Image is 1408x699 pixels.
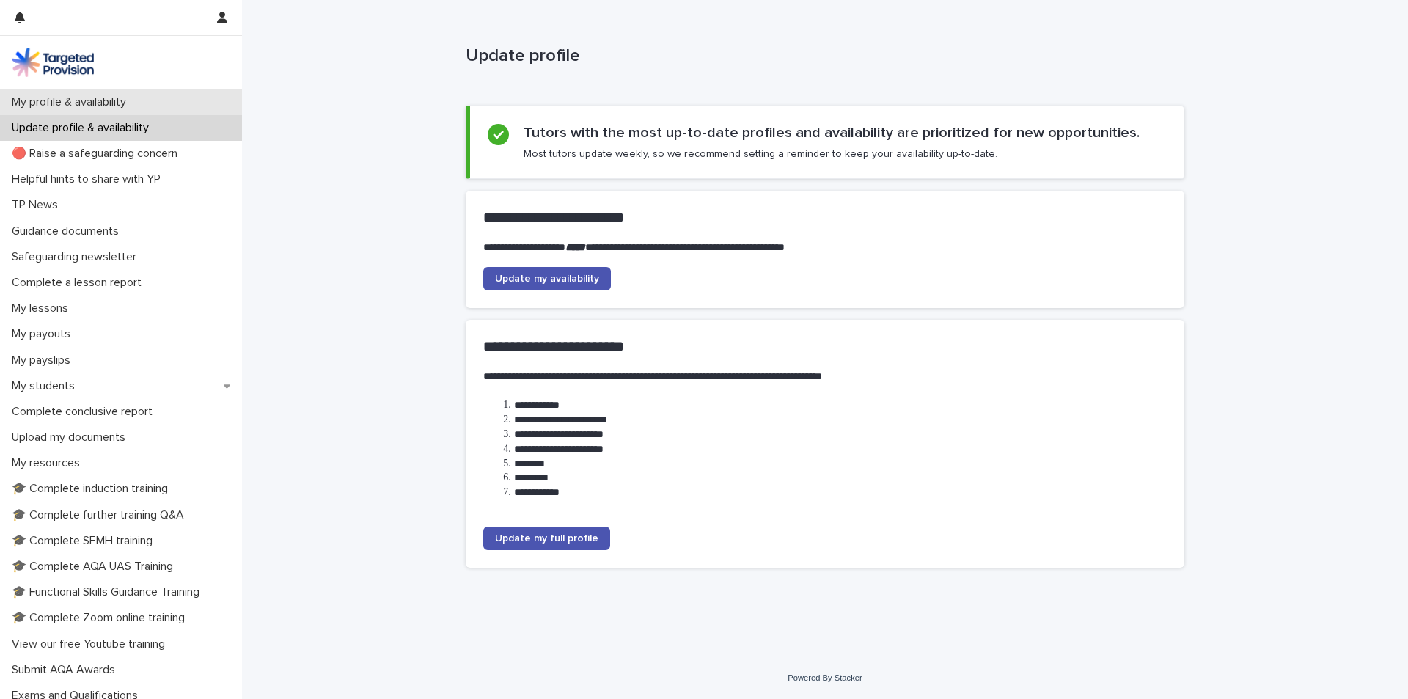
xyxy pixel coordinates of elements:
p: Complete a lesson report [6,276,153,290]
p: 🎓 Complete induction training [6,482,180,496]
p: View our free Youtube training [6,637,177,651]
a: Update my full profile [483,527,610,550]
p: My students [6,379,87,393]
p: Safeguarding newsletter [6,250,148,264]
p: 🎓 Functional Skills Guidance Training [6,585,211,599]
p: Update profile [466,45,1178,67]
span: Update my full profile [495,533,598,544]
p: Most tutors update weekly, so we recommend setting a reminder to keep your availability up-to-date. [524,147,997,161]
p: My payslips [6,354,82,367]
p: My resources [6,456,92,470]
p: My profile & availability [6,95,138,109]
p: 🎓 Complete AQA UAS Training [6,560,185,574]
p: Upload my documents [6,431,137,444]
p: 🎓 Complete further training Q&A [6,508,196,522]
span: Update my availability [495,274,599,284]
a: Powered By Stacker [788,673,862,682]
p: Update profile & availability [6,121,161,135]
p: 🎓 Complete SEMH training [6,534,164,548]
h2: Tutors with the most up-to-date profiles and availability are prioritized for new opportunities. [524,124,1140,142]
p: Helpful hints to share with YP [6,172,172,186]
p: Guidance documents [6,224,131,238]
p: 🔴 Raise a safeguarding concern [6,147,189,161]
img: M5nRWzHhSzIhMunXDL62 [12,48,94,77]
p: My lessons [6,301,80,315]
p: Submit AQA Awards [6,663,127,677]
a: Update my availability [483,267,611,290]
p: TP News [6,198,70,212]
p: 🎓 Complete Zoom online training [6,611,197,625]
p: My payouts [6,327,82,341]
p: Complete conclusive report [6,405,164,419]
